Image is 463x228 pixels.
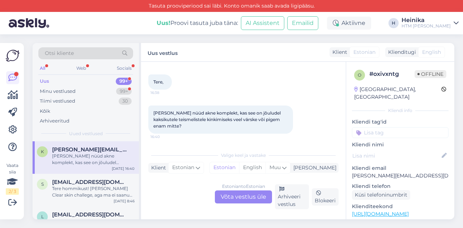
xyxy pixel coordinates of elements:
div: Aktiivne [327,17,371,30]
span: ly.kotkas@gmail.com [52,211,127,218]
img: Askly Logo [6,49,20,63]
span: [PERSON_NAME] nüüd akne komplekt, kas see on jõuludel kaksikutele teismelistele kinkimiseks veel ... [153,110,282,129]
span: 16:40 [150,134,178,139]
span: sirje.puusepp2@mail.ee [52,179,127,185]
span: Otsi kliente [45,50,74,57]
input: Lisa tag [352,127,449,138]
div: HTM [PERSON_NAME] [402,23,451,29]
div: 99+ [116,88,132,95]
div: 2 / 3 [6,188,19,195]
div: All [38,64,47,73]
button: AI Assistent [241,16,284,30]
div: [PERSON_NAME] [290,164,336,172]
div: Kõik [40,108,50,115]
p: Kliendi telefon [352,182,449,190]
p: Kliendi tag'id [352,118,449,126]
div: Võta vestlus üle [215,190,272,203]
div: Klient [148,164,166,172]
div: 30 [119,98,132,105]
div: Vaata siia [6,162,19,195]
div: Klienditugi [385,48,416,56]
div: Arhiveeri vestlus [275,184,309,209]
button: Emailid [287,16,318,30]
span: kristina@vimberg.com [52,146,127,153]
div: Küsi telefoninumbrit [352,190,410,200]
span: l [41,214,44,219]
div: [PERSON_NAME] nüüd akne komplekt, kas see on jõuludel kaksikutele teismelistele kinkimiseks veel ... [52,153,135,166]
a: [URL][DOMAIN_NAME] [352,211,409,217]
div: Klient [330,48,347,56]
input: Lisa nimi [352,152,440,160]
p: Klienditeekond [352,203,449,210]
span: Muu [269,164,281,171]
div: Proovi tasuta juba täna: [157,19,238,27]
span: Estonian [172,164,194,172]
div: Tiimi vestlused [40,98,75,105]
div: Valige keel ja vastake [148,152,339,159]
span: s [41,181,44,187]
span: 16:38 [150,90,178,95]
div: 99+ [116,78,132,85]
span: Offline [415,70,446,78]
span: Estonian [353,48,375,56]
p: Kliendi email [352,164,449,172]
div: Estonian to Estonian [222,183,265,190]
div: Socials [115,64,133,73]
div: H [388,18,399,28]
span: Uued vestlused [69,130,103,137]
span: k [41,149,44,154]
div: [GEOGRAPHIC_DATA], [GEOGRAPHIC_DATA] [354,86,441,101]
div: Kliendi info [352,107,449,114]
div: Tere hommikust! [PERSON_NAME] Clear skin challege, aga ma ei saanud eile videot meilile! [52,185,135,198]
a: HeinikaHTM [PERSON_NAME] [402,17,459,29]
div: [DATE] 8:46 [114,198,135,204]
div: [DATE] 16:40 [112,166,135,171]
label: Uus vestlus [148,47,178,57]
div: Estonian [210,162,239,173]
div: Web [75,64,88,73]
span: English [422,48,441,56]
div: Blokeeri [312,188,339,206]
div: English [239,162,266,173]
p: Kliendi nimi [352,141,449,149]
div: Uus [40,78,49,85]
p: [PERSON_NAME][EMAIL_ADDRESS][DOMAIN_NAME] [352,172,449,180]
span: Tere, [153,79,163,85]
span: o [358,72,361,78]
div: Heinika [402,17,451,23]
div: Arhiveeritud [40,117,69,125]
div: Minu vestlused [40,88,76,95]
div: # oxivxntg [369,70,415,78]
b: Uus! [157,20,170,26]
